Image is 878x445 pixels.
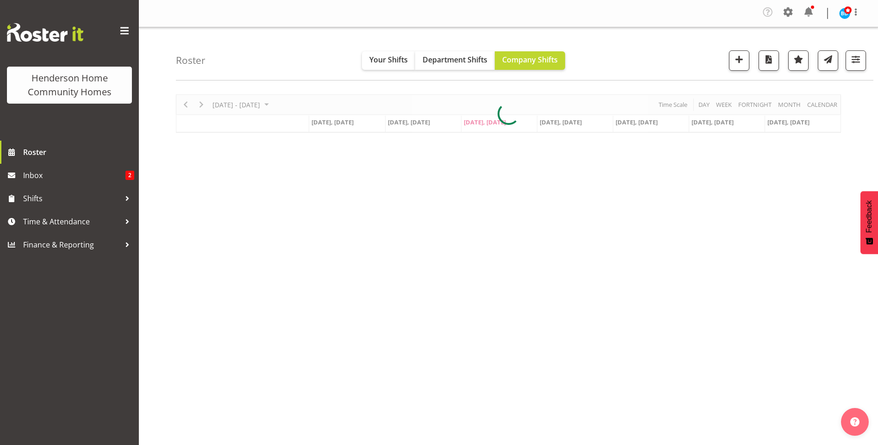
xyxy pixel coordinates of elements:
span: Time & Attendance [23,215,120,229]
span: Shifts [23,192,120,205]
img: Rosterit website logo [7,23,83,42]
button: Company Shifts [495,51,565,70]
span: Department Shifts [423,55,487,65]
button: Feedback - Show survey [860,191,878,254]
span: Feedback [865,200,873,233]
span: Roster [23,145,134,159]
span: 2 [125,171,134,180]
span: Finance & Reporting [23,238,120,252]
span: Inbox [23,168,125,182]
button: Your Shifts [362,51,415,70]
button: Filter Shifts [846,50,866,71]
button: Download a PDF of the roster according to the set date range. [759,50,779,71]
img: barbara-dunlop8515.jpg [839,8,850,19]
span: Company Shifts [502,55,558,65]
img: help-xxl-2.png [850,417,859,426]
h4: Roster [176,55,205,66]
button: Send a list of all shifts for the selected filtered period to all rostered employees. [818,50,838,71]
div: Henderson Home Community Homes [16,71,123,99]
button: Highlight an important date within the roster. [788,50,809,71]
button: Department Shifts [415,51,495,70]
span: Your Shifts [369,55,408,65]
button: Add a new shift [729,50,749,71]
